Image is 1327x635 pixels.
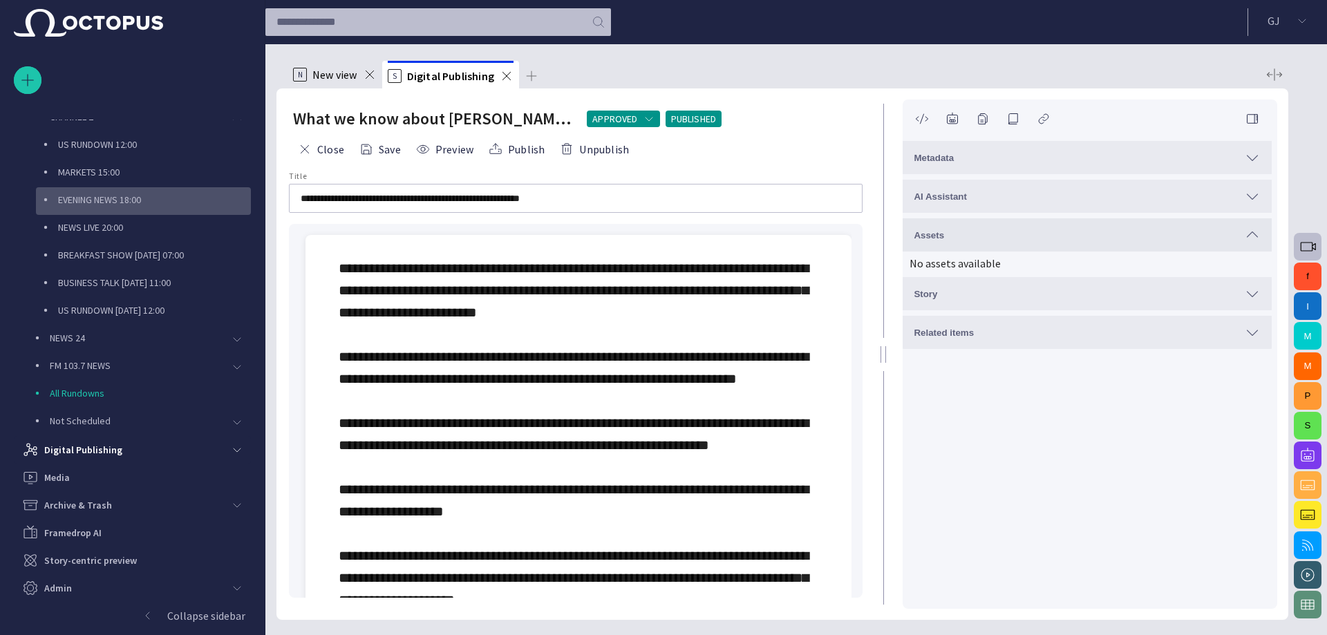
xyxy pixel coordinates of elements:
[903,141,1272,174] button: Metadata
[50,386,251,400] p: All Rundowns
[914,289,937,299] span: Story
[50,359,223,372] p: FM 103.7 NEWS
[58,138,251,151] p: US RUNDOWN 12:00
[312,68,357,82] span: New view
[1294,322,1321,350] button: M
[30,270,251,298] div: BUSINESS TALK [DATE] 11:00
[30,132,251,160] div: US RUNDOWN 12:00
[1294,382,1321,410] button: P
[1294,352,1321,380] button: M
[555,137,634,162] button: Unpublish
[22,381,251,408] div: All Rundowns
[914,153,954,163] span: Metadata
[288,61,382,88] div: NNew view
[388,69,402,83] p: S
[50,331,223,345] p: NEWS 24
[903,316,1272,349] button: Related items
[44,526,102,540] p: Framedrop AI
[50,414,223,428] p: Not Scheduled
[58,276,251,290] p: BUSINESS TALK [DATE] 11:00
[14,519,251,547] div: Framedrop AI
[44,498,112,512] p: Archive & Trash
[30,187,251,215] div: EVENING NEWS 18:00
[355,137,406,162] button: Save
[671,112,717,126] span: PUBLISHED
[58,248,251,262] p: BREAKFAST SHOW [DATE] 07:00
[903,180,1272,213] button: AI Assistant
[914,230,944,240] span: Assets
[914,328,974,338] span: Related items
[1294,412,1321,439] button: S
[592,112,637,126] span: APPROVED
[14,547,251,574] div: Story-centric preview
[30,298,251,325] div: US RUNDOWN [DATE] 12:00
[1294,292,1321,320] button: I
[407,69,494,83] span: Digital Publishing
[30,160,251,187] div: MARKETS 15:00
[58,165,251,179] p: MARKETS 15:00
[30,215,251,243] div: NEWS LIVE 20:00
[44,471,70,484] p: Media
[914,191,967,202] span: AI Assistant
[44,443,122,457] p: Digital Publishing
[14,9,163,37] img: Octopus News Room
[44,581,72,595] p: Admin
[58,220,251,234] p: NEWS LIVE 20:00
[587,111,659,127] button: APPROVED
[903,252,1272,272] p: No assets available
[903,218,1272,252] button: Assets
[293,137,349,162] button: Close
[58,303,251,317] p: US RUNDOWN [DATE] 12:00
[411,137,478,162] button: Preview
[1268,12,1280,29] p: G J
[14,602,251,629] button: Collapse sidebar
[167,607,245,624] p: Collapse sidebar
[30,243,251,270] div: BREAKFAST SHOW [DATE] 07:00
[382,61,519,88] div: SDigital Publishing
[903,277,1272,310] button: Story
[1294,263,1321,290] button: f
[58,193,251,207] p: EVENING NEWS 18:00
[289,171,307,182] label: Title
[293,108,576,130] h2: What we know about Charlie Kirk shooting suspect Tyler Robinson
[1257,8,1319,33] button: GJ
[44,553,137,567] p: Story-centric preview
[484,137,549,162] button: Publish
[293,68,307,82] p: N
[14,464,251,491] div: Media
